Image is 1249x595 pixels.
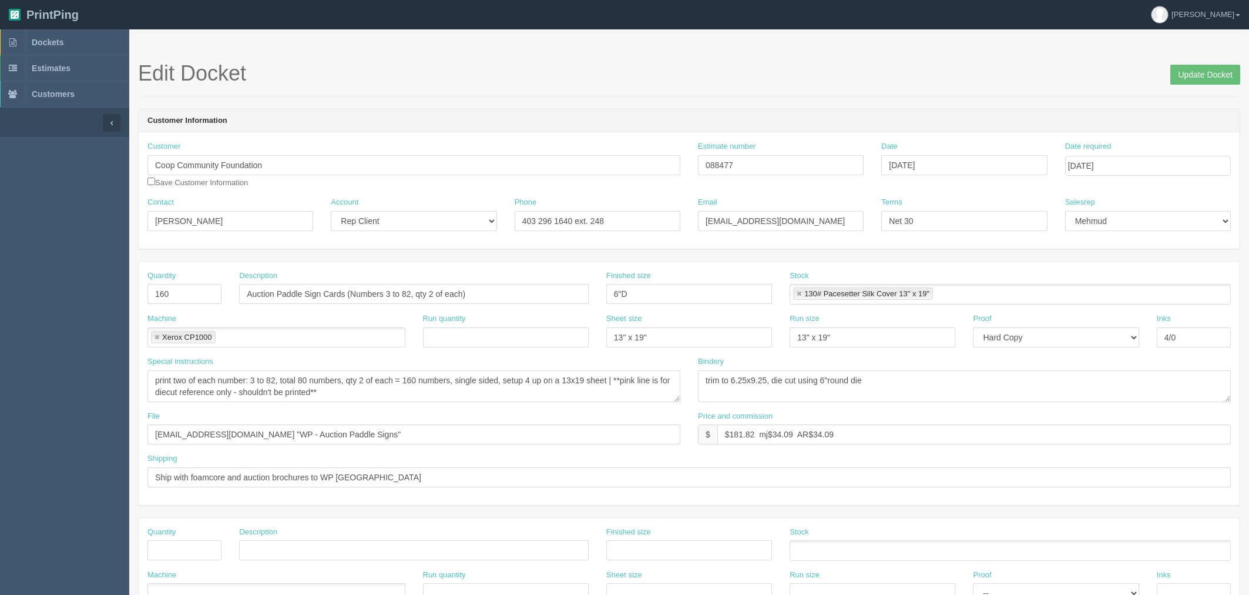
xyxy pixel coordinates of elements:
[881,197,902,208] label: Terms
[1065,197,1095,208] label: Salesrep
[147,270,176,282] label: Quantity
[32,63,70,73] span: Estimates
[804,290,929,297] div: 130# Pacesetter Silk Cover 13" x 19"
[698,356,724,367] label: Bindery
[1157,570,1171,581] label: Inks
[147,411,160,422] label: File
[1170,65,1240,85] input: Update Docket
[606,270,651,282] label: Finished size
[147,570,176,581] label: Machine
[973,570,991,581] label: Proof
[790,313,820,325] label: Run size
[239,527,277,538] label: Description
[1065,141,1112,152] label: Date required
[698,370,1231,402] textarea: trim to 6.25x9.25, die cut using 6"round die
[423,570,466,581] label: Run quantity
[32,38,63,47] span: Dockets
[1157,313,1171,325] label: Inks
[973,313,991,325] label: Proof
[790,527,809,538] label: Stock
[147,155,680,175] input: Enter customer name
[515,197,537,208] label: Phone
[698,411,773,422] label: Price and commission
[698,197,717,208] label: Email
[606,527,651,538] label: Finished size
[790,570,820,581] label: Run size
[147,356,213,367] label: Special instructions
[698,141,756,152] label: Estimate number
[9,9,21,21] img: logo-3e63b451c926e2ac314895c53de4908e5d424f24456219fb08d385ab2e579770.png
[423,313,466,325] label: Run quantity
[790,270,809,282] label: Stock
[32,89,75,99] span: Customers
[606,313,642,325] label: Sheet size
[881,141,897,152] label: Date
[147,453,177,464] label: Shipping
[162,333,212,341] div: Xerox CP1000
[698,424,717,444] div: $
[147,197,174,208] label: Contact
[606,570,642,581] label: Sheet size
[138,62,1240,85] h1: Edit Docket
[147,141,680,188] div: Save Customer Information
[147,370,680,402] textarea: print two of each number: 3 to 82, total 80 numbers, qty 2 of each = 160 numbers, single sided, s...
[147,527,176,538] label: Quantity
[139,109,1240,133] header: Customer Information
[1151,6,1168,23] img: avatar_default-7531ab5dedf162e01f1e0bb0964e6a185e93c5c22dfe317fb01d7f8cd2b1632c.jpg
[239,270,277,282] label: Description
[147,141,180,152] label: Customer
[331,197,358,208] label: Account
[147,313,176,325] label: Machine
